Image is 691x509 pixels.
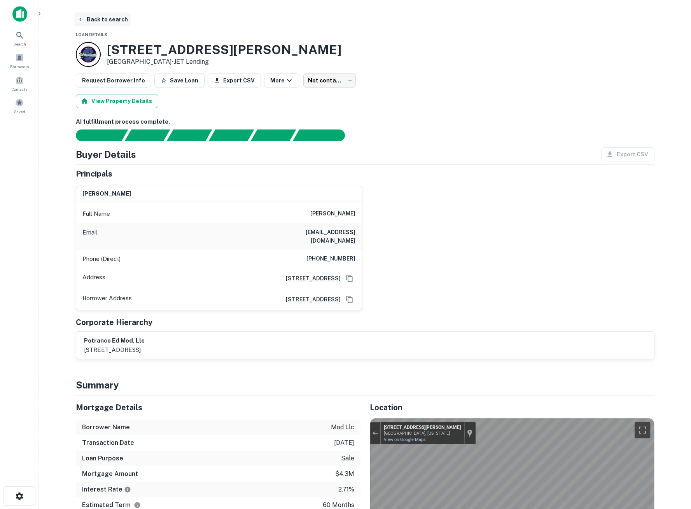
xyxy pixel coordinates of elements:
[341,454,354,463] p: sale
[82,273,105,284] p: Address
[12,6,27,22] img: capitalize-icon.png
[84,345,145,355] p: [STREET_ADDRESS]
[82,469,138,479] h6: Mortgage Amount
[82,438,134,448] h6: Transaction Date
[13,41,26,47] span: Search
[82,294,132,305] p: Borrower Address
[331,423,354,432] p: mod llc
[82,485,131,494] h6: Interest Rate
[82,254,121,264] p: Phone (Direct)
[652,447,691,484] iframe: Chat Widget
[154,73,205,87] button: Save Loan
[335,469,354,479] p: $4.3m
[66,129,125,141] div: Sending borrower request to AI...
[2,28,37,49] a: Search
[76,317,152,328] h5: Corporate Hierarchy
[635,422,650,438] button: Toggle fullscreen view
[310,209,355,219] h6: [PERSON_NAME]
[107,42,341,57] h3: [STREET_ADDRESS][PERSON_NAME]
[74,12,131,26] button: Back to search
[280,295,341,304] a: [STREET_ADDRESS]
[2,50,37,71] a: Borrowers
[370,428,380,439] button: Exit the Street View
[124,129,170,141] div: Your request is received and processing...
[334,438,354,448] p: [DATE]
[82,189,131,198] h6: [PERSON_NAME]
[166,129,212,141] div: Documents found, AI parsing details...
[384,437,426,442] a: View on Google Maps
[293,129,354,141] div: AI fulfillment process complete.
[2,73,37,94] a: Contacts
[306,254,355,264] h6: [PHONE_NUMBER]
[12,86,27,92] span: Contacts
[250,129,296,141] div: Principals found, still searching for contact information. This may take time...
[344,273,355,284] button: Copy Address
[303,73,356,88] div: Not contacted
[384,431,461,436] div: [GEOGRAPHIC_DATA], [US_STATE]
[370,402,654,413] h5: Location
[467,429,472,437] a: Show location on map
[174,58,209,65] a: JET Lending
[124,486,131,493] svg: The interest rates displayed on the website are for informational purposes only and may be report...
[82,228,97,245] p: Email
[10,63,29,70] span: Borrowers
[76,73,151,87] button: Request Borrower Info
[76,402,360,413] h5: Mortgage Details
[134,502,141,509] svg: Term is based on a standard schedule for this type of loan.
[208,129,254,141] div: Principals found, AI now looking for contact information...
[76,117,654,126] h6: AI fulfillment process complete.
[107,57,341,66] p: [GEOGRAPHIC_DATA] •
[76,378,654,392] h4: Summary
[344,294,355,305] button: Copy Address
[76,168,112,180] h5: Principals
[384,425,461,431] div: [STREET_ADDRESS][PERSON_NAME]
[84,336,145,345] h6: potranco ed mod, llc
[2,95,37,116] a: Saved
[76,94,158,108] button: View Property Details
[208,73,261,87] button: Export CSV
[280,274,341,283] a: [STREET_ADDRESS]
[76,147,136,161] h4: Buyer Details
[82,423,130,432] h6: Borrower Name
[338,485,354,494] p: 2.71%
[82,454,123,463] h6: Loan Purpose
[14,108,25,115] span: Saved
[76,32,107,37] span: Loan Details
[82,209,110,219] p: Full Name
[264,73,300,87] button: More
[262,228,355,245] h6: [EMAIL_ADDRESS][DOMAIN_NAME]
